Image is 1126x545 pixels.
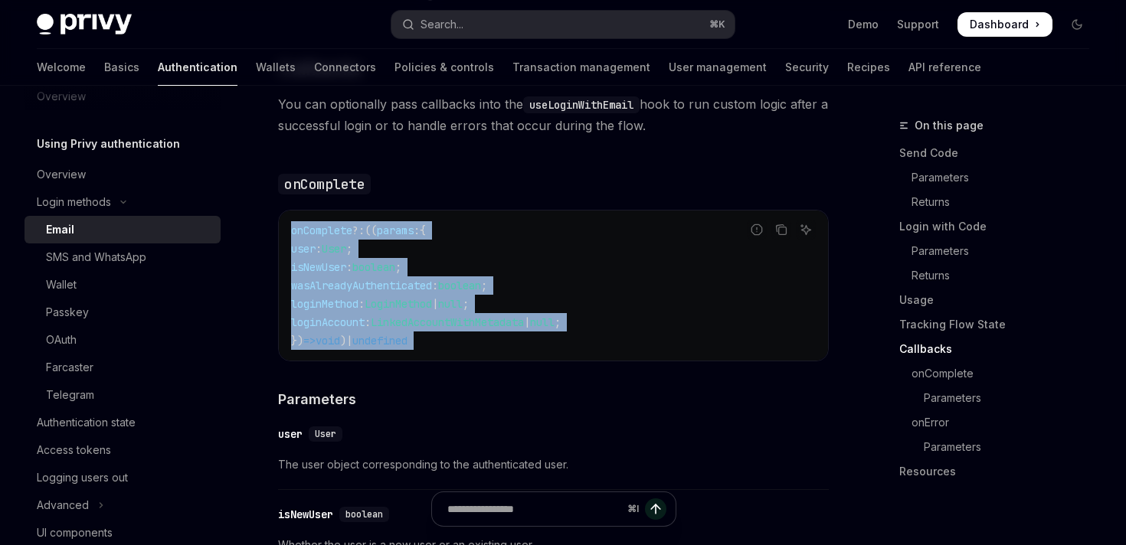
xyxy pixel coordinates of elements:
[899,386,1101,410] a: Parameters
[104,49,139,86] a: Basics
[25,299,221,326] a: Passkey
[669,49,767,86] a: User management
[316,242,322,256] span: :
[346,334,352,348] span: |
[771,220,791,240] button: Copy the contents from the code block
[37,413,136,432] div: Authentication state
[25,216,221,243] a: Email
[46,276,77,294] div: Wallet
[899,312,1101,337] a: Tracking Flow State
[322,242,346,256] span: User
[37,496,89,514] div: Advanced
[394,49,494,86] a: Policies & controls
[421,15,463,34] div: Search...
[709,18,725,31] span: ⌘ K
[25,188,221,216] button: Toggle Login methods section
[848,17,879,32] a: Demo
[899,263,1101,288] a: Returns
[957,12,1052,37] a: Dashboard
[278,174,371,194] code: onComplete
[899,190,1101,214] a: Returns
[37,14,132,35] img: dark logo
[303,334,316,348] span: =>
[291,279,432,292] span: wasAlreadyAuthenticated
[291,315,365,329] span: loginAccount
[25,464,221,491] a: Logging users out
[899,214,1101,239] a: Login with Code
[899,435,1101,459] a: Parameters
[414,224,420,237] span: :
[278,455,829,474] span: The user object corresponding to the authenticated user.
[278,426,303,442] div: user
[899,288,1101,312] a: Usage
[46,303,89,321] div: Passkey
[291,334,303,348] span: })
[291,260,346,274] span: isNewUser
[391,11,734,38] button: Open search
[25,436,221,464] a: Access tokens
[371,315,524,329] span: LinkedAccountWithMetadata
[899,410,1101,435] a: onError
[463,297,469,311] span: ;
[315,428,336,440] span: User
[523,96,640,113] code: useLoginWithEmail
[645,498,666,520] button: Send message
[555,315,561,329] span: ;
[37,165,86,184] div: Overview
[316,334,340,348] span: void
[899,141,1101,165] a: Send Code
[25,409,221,436] a: Authentication state
[365,224,377,237] span: ((
[46,220,74,239] div: Email
[46,358,93,377] div: Farcaster
[158,49,237,86] a: Authentication
[899,459,1101,484] a: Resources
[340,334,346,348] span: )
[897,17,939,32] a: Support
[438,279,481,292] span: boolean
[25,326,221,354] a: OAuth
[512,49,650,86] a: Transaction management
[37,524,113,542] div: UI components
[1065,12,1089,37] button: Toggle dark mode
[447,492,621,526] input: Ask a question...
[899,165,1101,190] a: Parameters
[25,354,221,381] a: Farcaster
[25,381,221,409] a: Telegram
[358,297,365,311] span: :
[481,279,487,292] span: ;
[785,49,829,86] a: Security
[278,389,356,410] span: Parameters
[37,193,111,211] div: Login methods
[365,297,432,311] span: LoginMethod
[352,260,395,274] span: boolean
[796,220,816,240] button: Ask AI
[46,386,94,404] div: Telegram
[46,331,77,349] div: OAuth
[524,315,530,329] span: |
[314,49,376,86] a: Connectors
[420,224,426,237] span: {
[899,361,1101,386] a: onComplete
[291,224,352,237] span: onComplete
[352,224,365,237] span: ?:
[37,49,86,86] a: Welcome
[530,315,555,329] span: null
[46,248,146,266] div: SMS and WhatsApp
[899,239,1101,263] a: Parameters
[346,260,352,274] span: :
[908,49,981,86] a: API reference
[37,135,180,153] h5: Using Privy authentication
[899,337,1101,361] a: Callbacks
[432,297,438,311] span: |
[970,17,1029,32] span: Dashboard
[395,260,401,274] span: ;
[915,116,984,135] span: On this page
[847,49,890,86] a: Recipes
[25,491,221,519] button: Toggle Advanced section
[377,224,414,237] span: params
[365,315,371,329] span: :
[256,49,296,86] a: Wallets
[432,279,438,292] span: :
[747,220,767,240] button: Report incorrect code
